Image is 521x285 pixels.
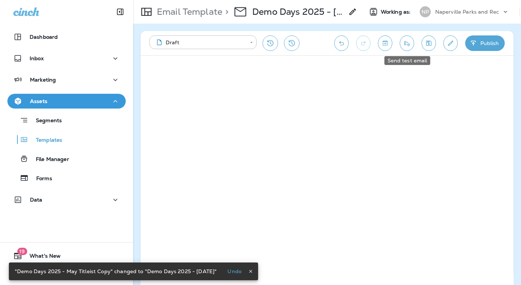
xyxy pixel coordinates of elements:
[15,265,217,278] div: "Demo Days 2025 - May Titleist Copy" changed to "Demo Days 2025 - [DATE]"
[7,51,126,66] button: Inbox
[7,170,126,186] button: Forms
[7,132,126,147] button: Templates
[30,55,44,61] p: Inbox
[7,94,126,109] button: Assets
[443,35,458,51] button: Edit details
[7,72,126,87] button: Marketing
[422,35,436,51] button: Save
[378,35,392,51] button: Toggle preview
[154,6,222,17] p: Email Template
[385,56,430,65] div: Send test email
[227,268,241,274] p: Undo
[252,6,344,17] div: Demo Days 2025 - 10/16/25
[7,30,126,44] button: Dashboard
[381,9,412,15] span: Working as:
[28,156,69,163] p: File Manager
[223,267,246,276] button: Undo
[334,35,349,51] button: Undo
[17,248,27,255] span: 19
[263,35,278,51] button: Restore from previous version
[435,9,499,15] p: Naperville Parks and Rec
[29,175,52,182] p: Forms
[284,35,300,51] button: View Changelog
[7,112,126,128] button: Segments
[28,117,62,125] p: Segments
[155,39,245,46] div: Draft
[465,35,505,51] button: Publish
[7,151,126,166] button: File Manager
[22,253,61,262] span: What's New
[7,248,126,263] button: 19What's New
[222,6,229,17] p: >
[30,197,43,203] p: Data
[28,137,62,144] p: Templates
[30,77,56,83] p: Marketing
[110,4,131,19] button: Collapse Sidebar
[30,34,58,40] p: Dashboard
[7,192,126,207] button: Data
[420,6,431,17] div: NP
[252,6,344,17] p: Demo Days 2025 - [DATE]
[7,266,126,281] button: Support
[400,35,414,51] button: Send test email
[30,98,47,104] p: Assets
